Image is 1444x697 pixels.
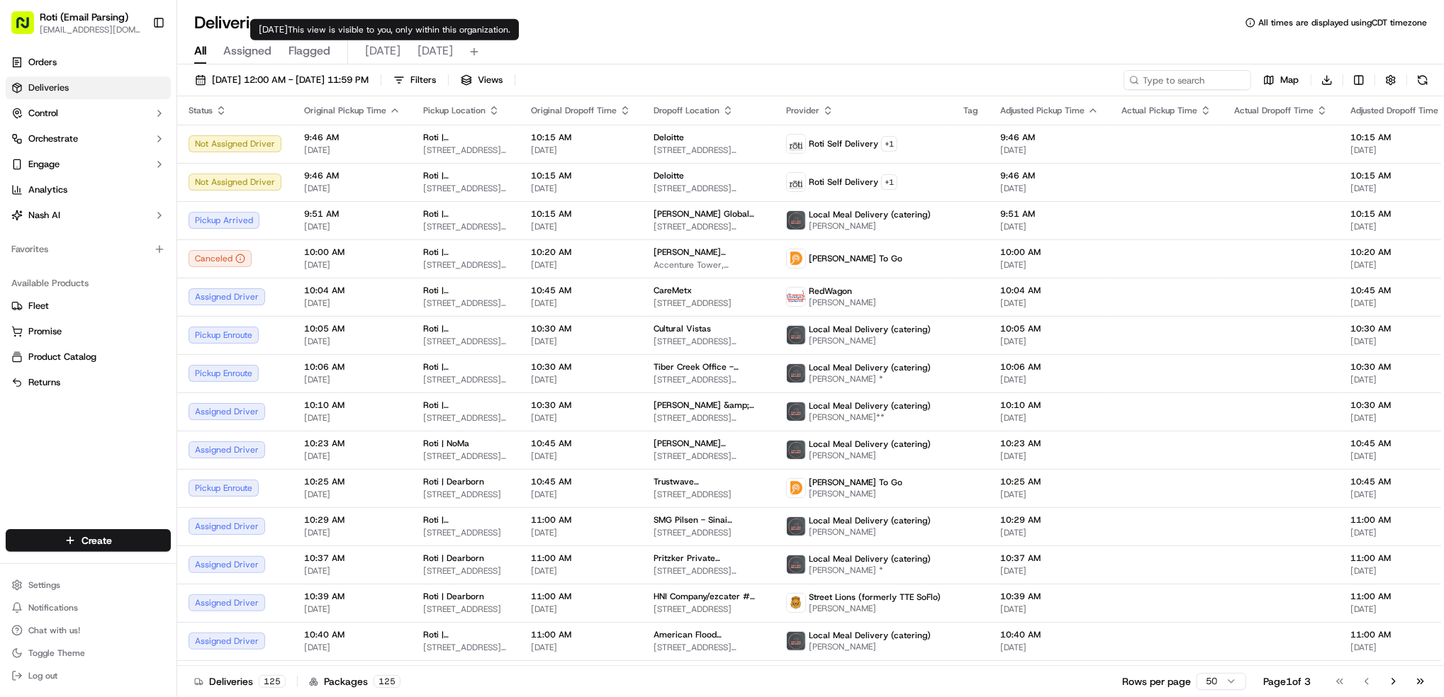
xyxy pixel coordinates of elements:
span: [DATE] [531,183,631,194]
span: 9:46 AM [304,170,401,181]
span: [DATE] [531,489,631,500]
span: [DATE] [304,297,401,309]
div: 125 [259,675,286,688]
button: Roti (Email Parsing)[EMAIL_ADDRESS][DOMAIN_NAME] [6,6,147,40]
span: Promise [28,325,62,338]
span: [DATE] [1000,565,1099,577]
span: 11:00 AM [531,629,631,640]
span: Toggle Theme [28,647,85,659]
span: Roti | [GEOGRAPHIC_DATA] [423,208,508,220]
img: lmd_logo.png [787,441,805,459]
span: [STREET_ADDRESS][US_STATE] [654,374,763,385]
span: [PERSON_NAME] [809,603,941,614]
span: Roti | [PERSON_NAME] [423,132,508,143]
button: Returns [6,371,171,394]
span: Roti | NoMa [423,438,469,449]
span: [PERSON_NAME] &amp; [PERSON_NAME] LLP/ezcater # U4U-74X [654,399,763,411]
img: lmd_logo.png [787,364,805,382]
span: Local Meal Delivery (catering) [809,400,931,412]
span: Map [1280,74,1299,86]
span: 10:15 AM [531,132,631,143]
span: [STREET_ADDRESS][US_STATE] [654,336,763,347]
div: Packages [309,674,401,688]
span: 10:10 AM [1000,399,1099,411]
span: [STREET_ADDRESS] [423,489,508,500]
span: Deloitte [654,132,684,143]
span: Local Meal Delivery (catering) [809,209,931,220]
span: [STREET_ADDRESS] [654,603,763,615]
span: 10:04 AM [1000,285,1099,296]
span: [DATE] [304,412,401,424]
span: [PERSON_NAME] [809,450,931,461]
span: 10:45 AM [531,285,631,296]
span: [PERSON_NAME] * [809,373,931,385]
span: [DATE] 12:00 AM - [DATE] 11:59 PM [212,74,369,86]
span: [DATE] [531,144,631,156]
span: [PERSON_NAME] To Go [809,253,902,264]
button: Views [454,70,509,90]
span: 10:00 AM [304,246,401,258]
span: [STREET_ADDRESS][US_STATE] [423,336,508,347]
span: [DATE] [304,221,401,232]
span: 10:23 AM [1000,438,1099,449]
span: 10:40 AM [1000,629,1099,640]
button: Refresh [1413,70,1433,90]
button: Map [1257,70,1305,90]
span: [PERSON_NAME][GEOGRAPHIC_DATA] @ Gallaudet/EZCater# 5E0-TP3 [654,438,763,449]
div: [DATE] [250,19,519,40]
span: [DATE] [531,527,631,538]
a: Promise [11,325,165,338]
span: [DATE] [1000,336,1099,347]
input: Type to search [1124,70,1251,90]
a: Orders [6,51,171,74]
span: Actual Pickup Time [1121,105,1197,116]
span: CareMetx [654,285,692,296]
span: [PERSON_NAME] [809,297,876,308]
span: 10:15 AM [531,208,631,220]
span: Views [478,74,503,86]
h1: Deliveries [194,11,267,34]
span: Log out [28,670,57,681]
span: 10:05 AM [1000,323,1099,334]
span: Tag [963,105,978,116]
img: profile_roti_self_delivery.png [787,135,805,153]
span: Roti | [GEOGRAPHIC_DATA] [423,629,508,640]
div: Available Products [6,272,171,295]
span: Returns [28,376,60,389]
span: Analytics [28,183,67,196]
span: Roti | [GEOGRAPHIC_DATA] [423,323,508,334]
span: 10:39 AM [1000,591,1099,602]
span: All [194,42,206,59]
span: [DATE] [304,489,401,500]
span: 10:30 AM [531,399,631,411]
span: American Flood Coalition/ezcater # C53-102 [654,629,763,640]
button: Promise [6,320,171,343]
span: [DATE] [531,642,631,653]
span: 10:15 AM [531,170,631,181]
span: 10:40 AM [304,629,401,640]
span: Original Pickup Time [304,105,386,116]
span: Local Meal Delivery (catering) [809,630,931,641]
div: Page 1 of 3 [1263,674,1311,688]
span: 10:45 AM [531,476,631,487]
a: Analytics [6,178,171,201]
span: [STREET_ADDRESS][PERSON_NAME] [654,144,763,156]
span: Roti | [GEOGRAPHIC_DATA] and [US_STATE] [423,514,508,526]
span: Roti Self Delivery [809,138,878,149]
span: 11:00 AM [531,552,631,564]
img: time_to_eat_nevada_logo [787,288,805,306]
span: Orchestrate [28,132,78,145]
span: [PERSON_NAME] [809,335,931,346]
span: 10:30 AM [531,323,631,334]
button: Fleet [6,295,171,317]
span: Cultural Vistas [654,323,711,334]
span: [DATE] [304,374,401,385]
div: Favorites [6,238,171,261]
span: [DATE] [1000,642,1099,653]
span: 10:06 AM [1000,361,1099,373]
span: Flagged [289,42,330,59]
span: [STREET_ADDRESS][PERSON_NAME] [654,183,763,194]
span: [DATE] [304,144,401,156]
span: 9:46 AM [1000,170,1099,181]
span: [DATE] [418,42,453,59]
